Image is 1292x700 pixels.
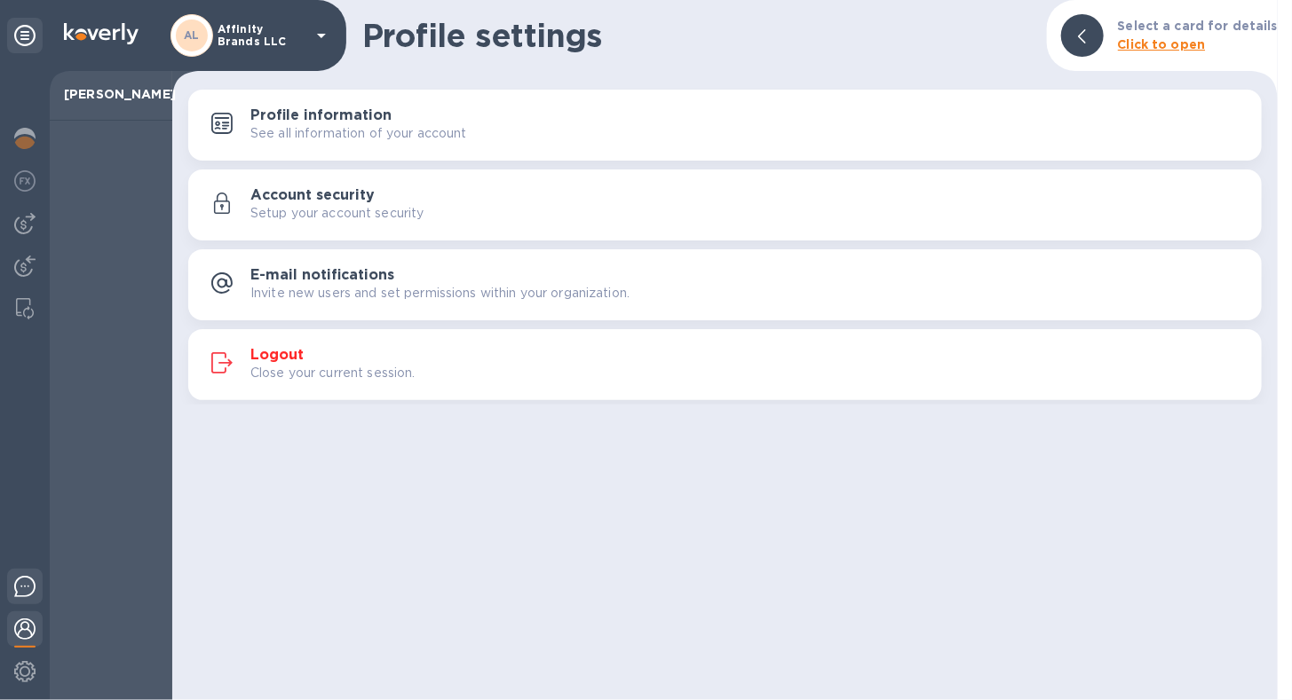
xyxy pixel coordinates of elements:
button: LogoutClose your current session. [188,329,1262,400]
p: [PERSON_NAME] [64,85,158,103]
button: Profile informationSee all information of your account [188,90,1262,161]
p: See all information of your account [250,124,467,143]
h3: Profile information [250,107,392,124]
h3: E-mail notifications [250,267,394,284]
p: Invite new users and set permissions within your organization. [250,284,630,303]
h1: Profile settings [362,17,1033,54]
b: Click to open [1118,37,1206,51]
button: E-mail notificationsInvite new users and set permissions within your organization. [188,249,1262,320]
button: Account securitySetup your account security [188,169,1262,240]
p: Affinity Brands LLC [218,23,306,48]
img: Logo [64,23,139,44]
p: Close your current session. [250,364,416,382]
p: Setup your account security [250,204,424,223]
h3: Logout [250,347,304,364]
div: Unpin categories [7,18,43,53]
img: Foreign exchange [14,170,36,192]
h3: Account security [250,187,375,204]
b: Select a card for details [1118,19,1278,33]
b: AL [184,28,200,42]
